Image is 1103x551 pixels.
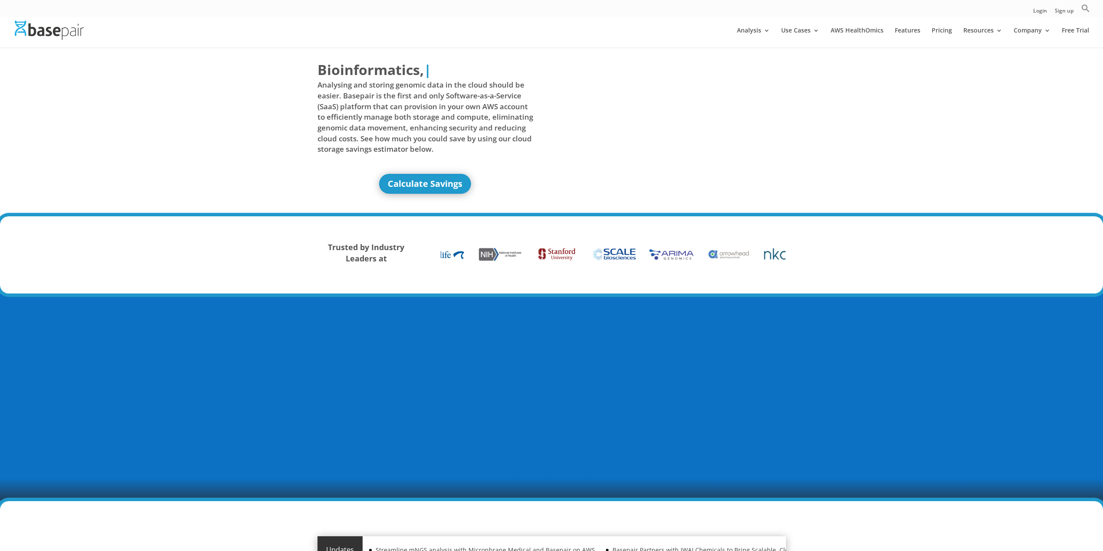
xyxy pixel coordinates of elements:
[558,60,774,181] iframe: Basepair - NGS Analysis Simplified
[379,174,471,194] a: Calculate Savings
[317,80,533,154] span: Analysing and storing genomic data in the cloud should be easier. Basepair is the first and only ...
[895,27,920,48] a: Features
[1081,4,1090,17] a: Search Icon Link
[831,27,884,48] a: AWS HealthOmics
[1081,4,1090,13] svg: Search
[1033,8,1047,17] a: Login
[781,27,819,48] a: Use Cases
[317,60,424,80] span: Bioinformatics,
[424,60,432,79] span: |
[963,27,1002,48] a: Resources
[1055,8,1074,17] a: Sign up
[1014,27,1051,48] a: Company
[737,27,770,48] a: Analysis
[932,27,952,48] a: Pricing
[1062,27,1089,48] a: Free Trial
[15,21,84,39] img: Basepair
[328,242,404,264] strong: Trusted by Industry Leaders at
